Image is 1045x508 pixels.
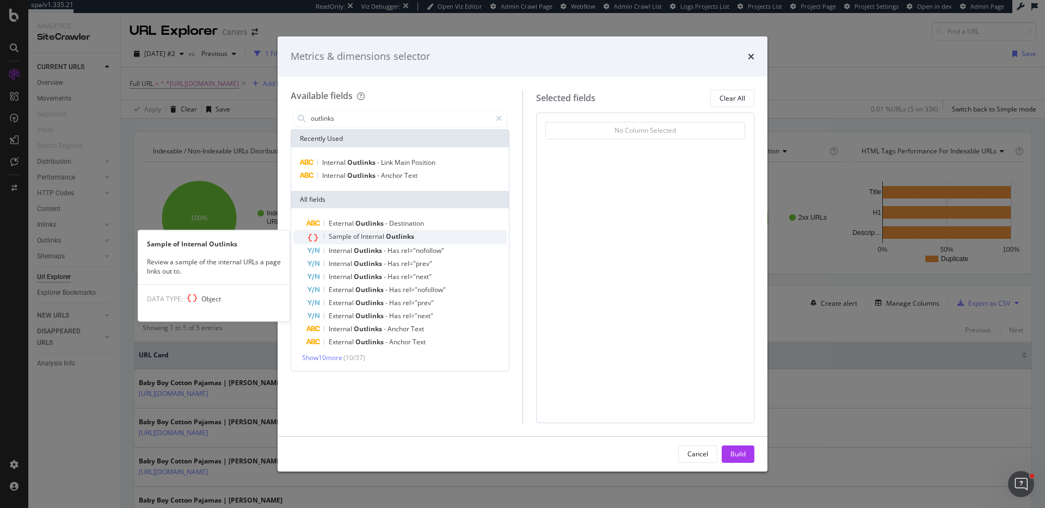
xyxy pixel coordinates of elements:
[355,311,385,320] span: Outlinks
[347,171,377,180] span: Outlinks
[291,191,509,208] div: All fields
[343,353,365,362] span: ( 10 / 37 )
[401,259,432,268] span: rel="prev"
[278,36,767,472] div: modal
[355,298,385,307] span: Outlinks
[388,272,401,281] span: Has
[389,219,424,228] span: Destination
[354,272,384,281] span: Outlinks
[384,259,388,268] span: -
[355,337,385,346] span: Outlinks
[310,110,491,127] input: Search by field name
[329,285,355,294] span: External
[329,219,355,228] span: External
[413,337,426,346] span: Text
[614,126,676,135] div: No Column Selected
[329,337,355,346] span: External
[355,285,385,294] span: Outlinks
[302,353,342,362] span: Show 10 more
[720,94,745,103] div: Clear All
[385,298,389,307] span: -
[385,285,389,294] span: -
[401,246,444,255] span: rel="nofollow"
[322,171,347,180] span: Internal
[384,324,388,333] span: -
[329,246,354,255] span: Internal
[361,232,386,241] span: Internal
[411,158,435,167] span: Position
[291,130,509,147] div: Recently Used
[389,311,403,320] span: Has
[381,171,404,180] span: Anchor
[138,257,290,276] div: Review a sample of the internal URLs a page links out to.
[388,259,401,268] span: Has
[329,272,354,281] span: Internal
[403,298,434,307] span: rel="prev"
[329,259,354,268] span: Internal
[354,246,384,255] span: Outlinks
[385,337,389,346] span: -
[354,324,384,333] span: Outlinks
[388,246,401,255] span: Has
[687,449,708,459] div: Cancel
[389,298,403,307] span: Has
[411,324,424,333] span: Text
[377,171,381,180] span: -
[385,219,389,228] span: -
[291,49,430,64] div: Metrics & dimensions selector
[385,311,389,320] span: -
[353,232,361,241] span: of
[388,324,411,333] span: Anchor
[403,311,433,320] span: rel="next"
[355,219,385,228] span: Outlinks
[386,232,414,241] span: Outlinks
[389,285,403,294] span: Has
[138,239,290,249] div: Sample of Internal Outlinks
[329,324,354,333] span: Internal
[381,158,395,167] span: Link
[329,232,353,241] span: Sample
[401,272,432,281] span: rel="next"
[322,158,347,167] span: Internal
[1008,471,1034,497] iframe: Intercom live chat
[291,90,353,102] div: Available fields
[377,158,381,167] span: -
[384,272,388,281] span: -
[329,311,355,320] span: External
[354,259,384,268] span: Outlinks
[404,171,417,180] span: Text
[384,246,388,255] span: -
[536,92,595,104] div: Selected fields
[722,445,754,463] button: Build
[403,285,446,294] span: rel="nofollow"
[389,337,413,346] span: Anchor
[678,445,717,463] button: Cancel
[748,49,754,64] div: times
[329,298,355,307] span: External
[347,158,377,167] span: Outlinks
[395,158,411,167] span: Main
[730,449,746,459] div: Build
[710,90,754,107] button: Clear All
